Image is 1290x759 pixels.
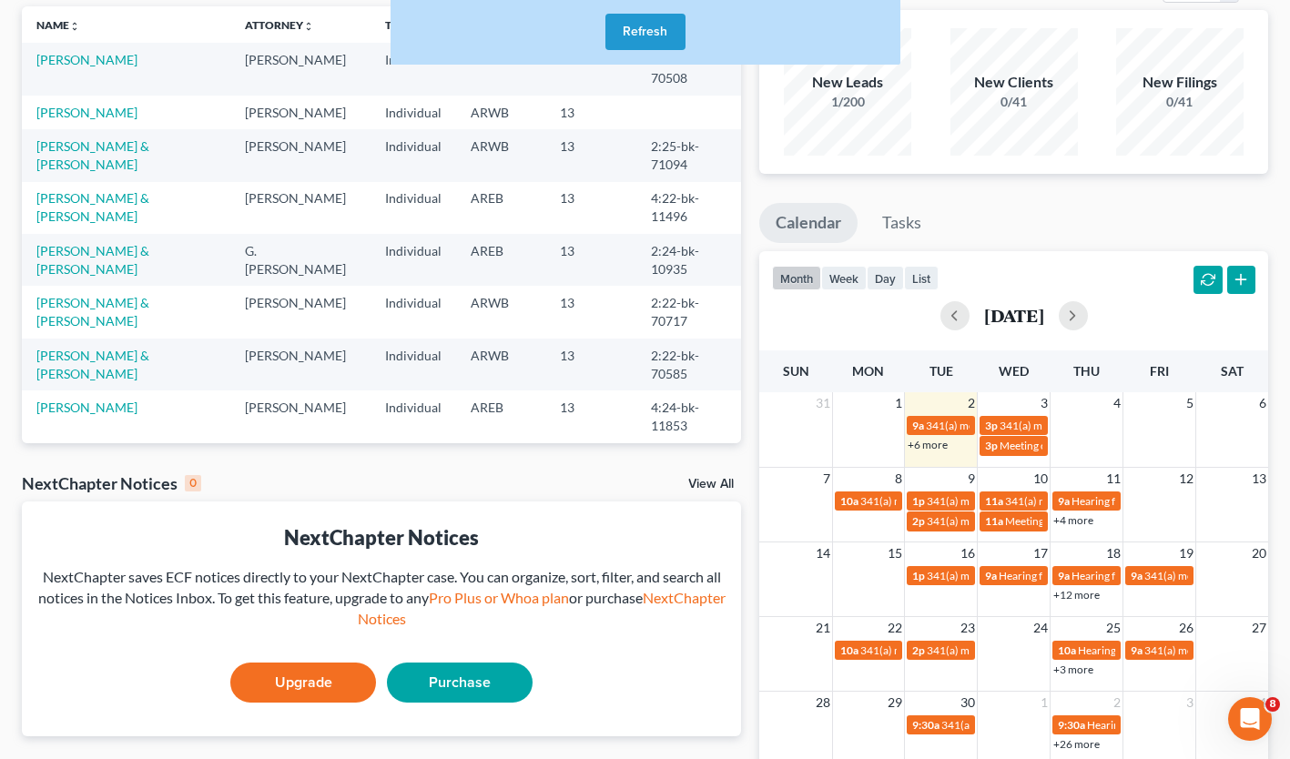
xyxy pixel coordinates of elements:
span: Sun [783,363,809,379]
a: View All [688,478,734,491]
span: 341(a) meeting for [PERSON_NAME] and [PERSON_NAME] [927,494,1210,508]
td: 13 [545,182,636,234]
td: G. [PERSON_NAME] [230,443,371,495]
span: 341(a) meeting for [PERSON_NAME] and [PERSON_NAME] [927,643,1210,657]
span: 19 [1177,542,1195,564]
a: Typeunfold_more [385,18,423,32]
td: Individual [371,339,456,390]
span: 14 [814,542,832,564]
span: 16 [959,542,977,564]
td: [PERSON_NAME] [230,96,371,129]
span: 3 [1039,392,1050,414]
i: unfold_more [303,21,314,32]
span: 9:30a [912,718,940,732]
td: Individual [371,129,456,181]
td: 2:25-bk-71094 [636,129,741,181]
td: 2:22-bk-70585 [636,339,741,390]
div: NextChapter saves ECF notices directly to your NextChapter case. You can organize, sort, filter, ... [36,567,726,630]
span: 1 [893,392,904,414]
a: Nameunfold_more [36,18,80,32]
a: [PERSON_NAME] & [PERSON_NAME] [36,138,149,172]
a: [PERSON_NAME] & [PERSON_NAME] [36,348,149,381]
span: 341(a) meeting for [PERSON_NAME] & [PERSON_NAME] [860,494,1133,508]
span: 8 [893,468,904,490]
button: week [821,266,867,290]
span: 10a [840,643,858,657]
span: Fri [1150,363,1169,379]
td: 13 [545,443,636,495]
span: 22 [886,617,904,639]
td: Individual [371,234,456,286]
td: Individual [371,96,456,129]
span: Hearing for [PERSON_NAME] Provence [999,569,1188,582]
a: +26 more [1053,737,1100,751]
span: 11a [985,494,1003,508]
span: 6 [1257,392,1268,414]
span: Sat [1221,363,1244,379]
span: 9:30a [1058,718,1085,732]
td: 2:24-bk-10935 [636,234,741,286]
span: Thu [1073,363,1100,379]
td: [PERSON_NAME] [230,390,371,442]
a: Purchase [387,663,533,703]
span: 341(a) meeting for [PERSON_NAME] and [PERSON_NAME] [1005,494,1288,508]
td: 13 [545,129,636,181]
button: month [772,266,821,290]
span: 9a [1131,643,1143,657]
a: [PERSON_NAME] [36,105,137,120]
td: [PERSON_NAME] [230,43,371,95]
td: [PERSON_NAME] [230,339,371,390]
span: 10 [1031,468,1050,490]
span: 12 [1177,468,1195,490]
td: [PERSON_NAME] [230,129,371,181]
a: Pro Plus or Whoa plan [429,589,569,606]
span: 24 [1031,617,1050,639]
td: 4:24-bk-11853 [636,390,741,442]
span: 18 [1104,542,1122,564]
a: +3 more [1053,663,1093,676]
td: ARWB [456,443,545,495]
span: 7 [821,468,832,490]
span: 2 [1112,692,1122,713]
div: New Leads [784,72,911,93]
td: 13 [545,390,636,442]
span: 9a [1131,569,1143,582]
td: ARWB [456,129,545,181]
td: 6:25-bk-70686 [636,443,741,495]
span: 341(a) meeting for Deadrun [PERSON_NAME] [941,718,1162,732]
span: 31 [814,392,832,414]
span: 25 [1104,617,1122,639]
span: 4 [1257,692,1268,713]
td: Individual [371,182,456,234]
span: Hearing for [PERSON_NAME] [1078,643,1220,657]
td: 13 [545,96,636,129]
td: AREB [456,390,545,442]
a: +12 more [1053,588,1100,602]
span: Hearing for [PERSON_NAME] [1087,718,1229,732]
button: day [867,266,904,290]
span: 21 [814,617,832,639]
span: 341(a) meeting for [PERSON_NAME] [927,514,1102,528]
span: Hearing for [PERSON_NAME] [1072,569,1214,582]
span: 11 [1104,468,1122,490]
span: 341(a) meeting for [PERSON_NAME] and [PERSON_NAME] [1000,419,1283,432]
td: 13 [545,234,636,286]
span: 1 [1039,692,1050,713]
span: 20 [1250,542,1268,564]
span: 11a [985,514,1003,528]
td: 13 [545,286,636,338]
td: ARWB [456,339,545,390]
a: [PERSON_NAME] & [PERSON_NAME] [36,243,149,277]
td: 13 [545,339,636,390]
a: +4 more [1053,513,1093,527]
span: Wed [999,363,1029,379]
td: [PERSON_NAME] [230,182,371,234]
span: 23 [959,617,977,639]
div: 0/41 [950,93,1078,111]
span: 29 [886,692,904,713]
td: [PERSON_NAME] [230,286,371,338]
span: 3 [1184,692,1195,713]
span: 30 [959,692,977,713]
div: 0/41 [1116,93,1244,111]
span: 17 [1031,542,1050,564]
